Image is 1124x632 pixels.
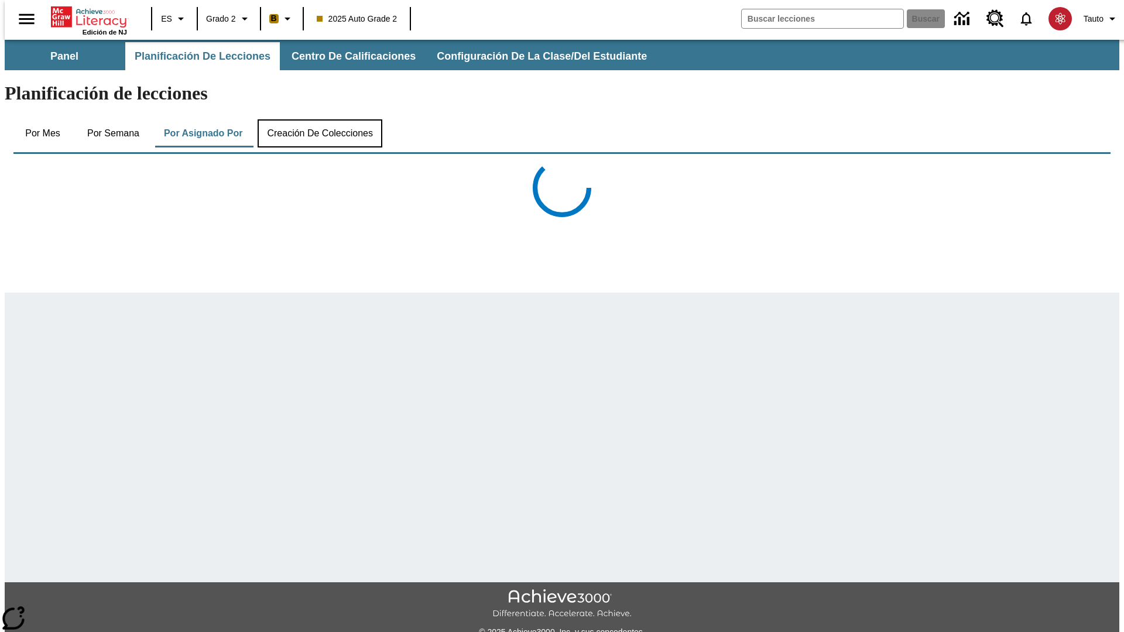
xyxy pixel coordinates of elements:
[13,119,72,147] button: Por mes
[161,13,172,25] span: ES
[282,42,425,70] button: Centro de calificaciones
[155,119,252,147] button: Por asignado por
[5,83,1119,104] h1: Planificación de lecciones
[201,8,256,29] button: Grado: Grado 2, Elige un grado
[156,8,193,29] button: Lenguaje: ES, Selecciona un idioma
[5,40,1119,70] div: Subbarra de navegación
[427,42,656,70] button: Configuración de la clase/del estudiante
[125,42,280,70] button: Planificación de lecciones
[265,8,299,29] button: Boost El color de la clase es anaranjado claro. Cambiar el color de la clase.
[51,4,127,36] div: Portada
[50,50,78,63] span: Panel
[1048,7,1072,30] img: avatar image
[206,13,236,25] span: Grado 2
[1084,13,1104,25] span: Tauto
[258,119,382,147] button: Creación de colecciones
[5,42,657,70] div: Subbarra de navegación
[492,589,632,619] img: Achieve3000 Differentiate Accelerate Achieve
[51,5,127,29] a: Portada
[317,13,397,25] span: 2025 Auto Grade 2
[437,50,647,63] span: Configuración de la clase/del estudiante
[1079,8,1124,29] button: Perfil/Configuración
[742,9,903,28] input: Buscar campo
[6,42,123,70] button: Panel
[947,3,979,35] a: Centro de información
[78,119,149,147] button: Por semana
[83,29,127,36] span: Edición de NJ
[1041,4,1079,34] button: Escoja un nuevo avatar
[135,50,270,63] span: Planificación de lecciones
[271,11,277,26] span: B
[1011,4,1041,34] a: Notificaciones
[9,2,44,36] button: Abrir el menú lateral
[979,3,1011,35] a: Centro de recursos, Se abrirá en una pestaña nueva.
[292,50,416,63] span: Centro de calificaciones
